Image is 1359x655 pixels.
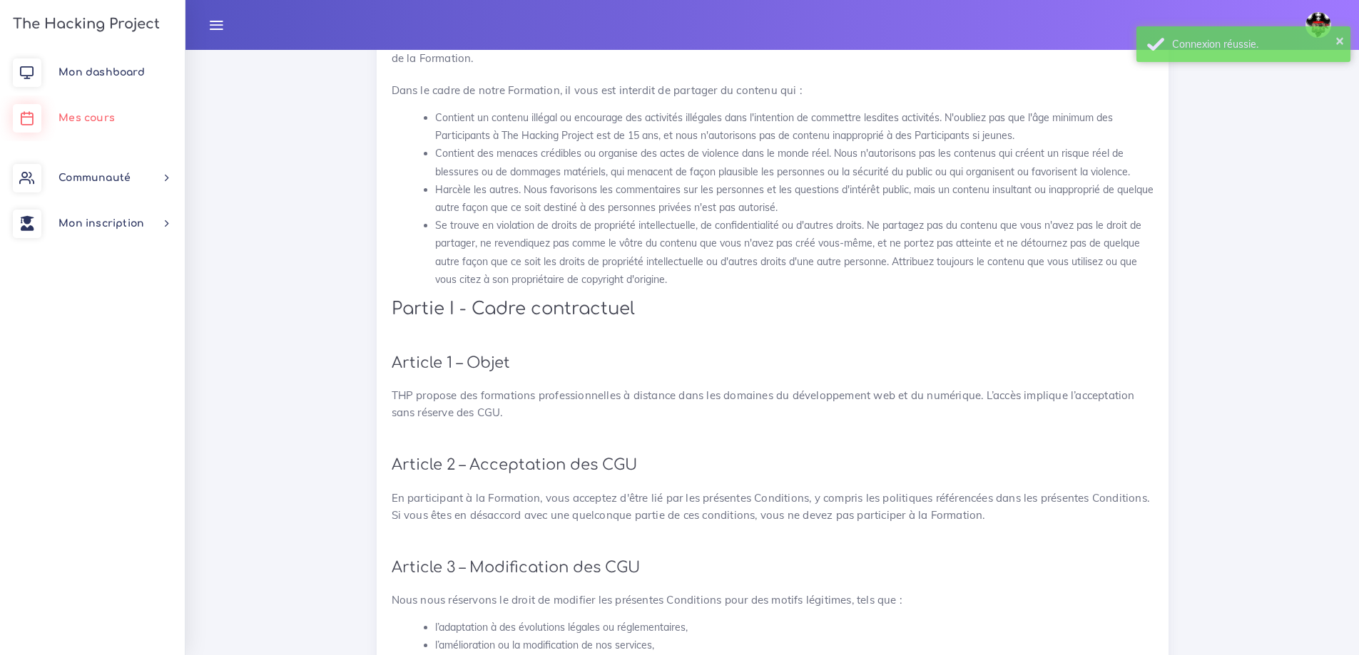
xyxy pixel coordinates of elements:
h2: Partie I - Cadre contractuel [392,299,1154,319]
p: Nous nous réservons le droit de modifier les présentes Conditions pour des motifs légitimes, tels... [392,592,1154,609]
div: Connexion réussie. [1172,37,1340,51]
li: Contient des menaces crédibles ou organise des actes de violence dans le monde réel. Nous n'autor... [435,145,1154,180]
h3: Article 3 – Modification des CGU [392,559,1154,577]
li: l’adaptation à des évolutions légales ou réglementaires, [435,619,1154,636]
span: Mes cours [58,113,115,123]
img: avatar [1305,12,1331,38]
li: l’amélioration ou la modification de nos services, [435,636,1154,654]
h3: The Hacking Project [9,16,160,32]
span: Mon dashboard [58,67,145,78]
li: Contient un contenu illégal ou encourage des activités illégales dans l'intention de commettre le... [435,109,1154,145]
p: En participant à la Formation, vous acceptez d'être lié par les présentes Conditions, y compris l... [392,490,1154,524]
span: Mon inscription [58,218,144,229]
p: THP propose des formations professionnelles à distance dans les domaines du développement web et ... [392,387,1154,421]
p: Dans le cadre de notre Formation, il vous est interdit de partager du contenu qui : [392,82,1154,99]
h3: Article 1 – Objet [392,354,1154,372]
button: × [1335,33,1344,47]
li: Se trouve en violation de droits de propriété intellectuelle, de confidentialité ou d'autres droi... [435,217,1154,289]
li: Harcèle les autres. Nous favorisons les commentaires sur les personnes et les questions d'intérêt... [435,181,1154,217]
h3: Article 2 – Acceptation des CGU [392,456,1154,474]
span: Communauté [58,172,131,183]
